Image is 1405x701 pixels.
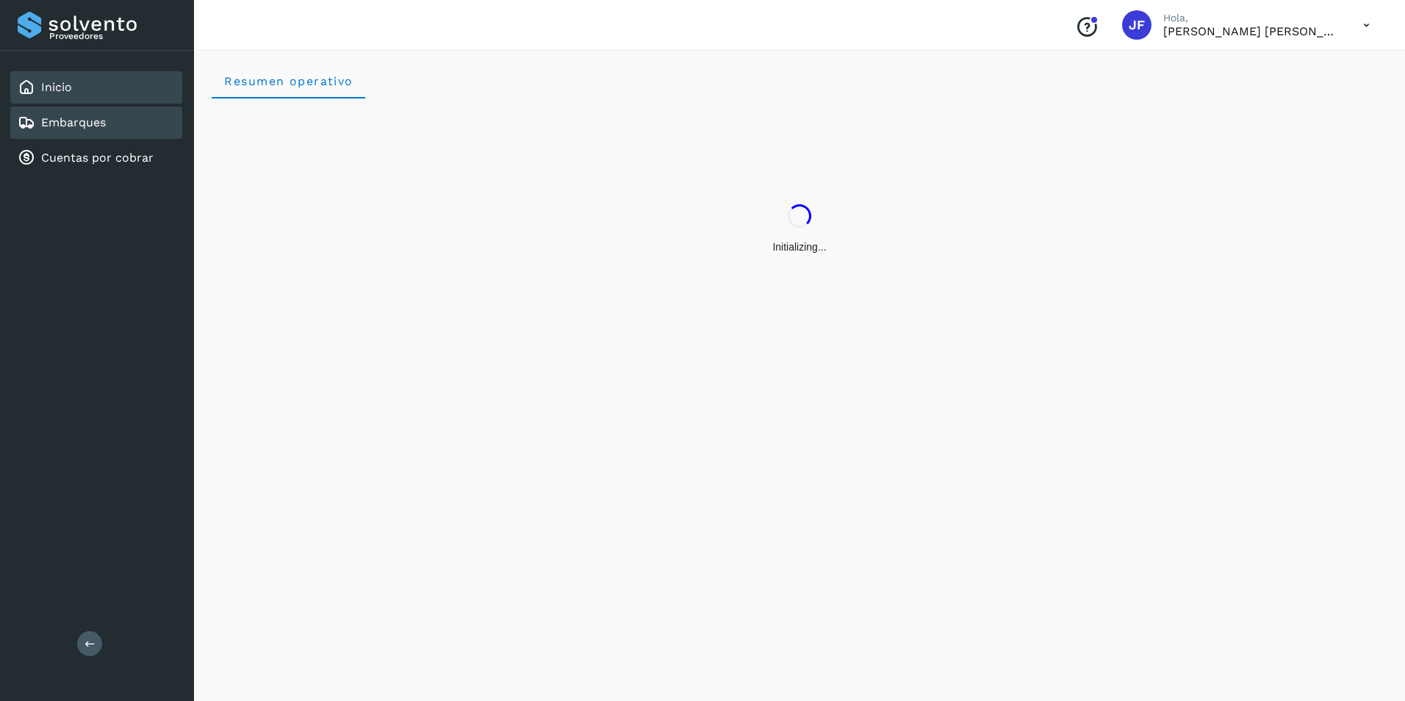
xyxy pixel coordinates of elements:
[41,115,106,129] a: Embarques
[1163,24,1340,38] p: JOSE FUENTES HERNANDEZ
[41,151,154,165] a: Cuentas por cobrar
[223,74,353,88] span: Resumen operativo
[49,31,176,41] p: Proveedores
[1163,12,1340,24] p: Hola,
[10,107,182,139] div: Embarques
[10,142,182,174] div: Cuentas por cobrar
[10,71,182,104] div: Inicio
[41,80,72,94] a: Inicio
